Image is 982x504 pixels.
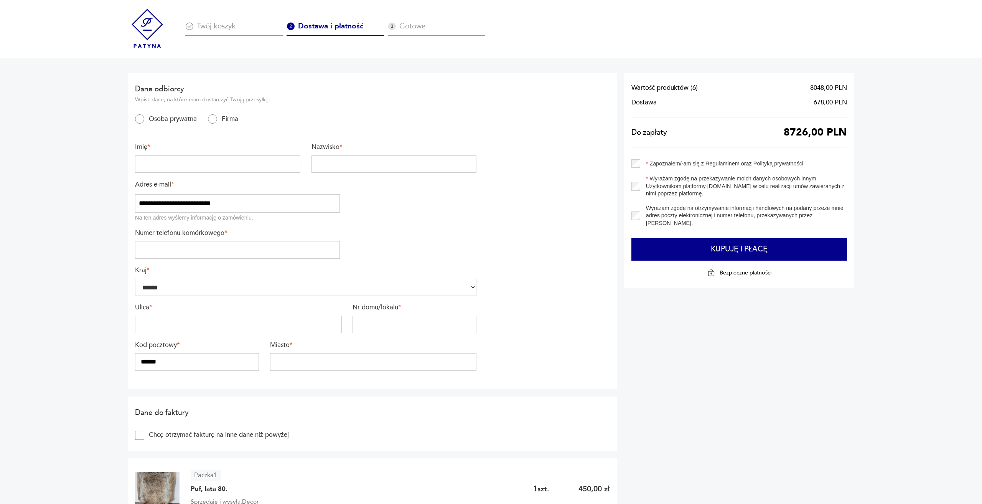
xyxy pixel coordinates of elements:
span: Puf, lata 80. [191,484,227,494]
label: Nr domu/lokalu [353,303,476,312]
p: Bezpieczne płatności [720,269,771,276]
button: Kupuję i płacę [631,238,847,261]
label: Chcę otrzymać fakturę na inne dane niż powyżej [144,431,289,440]
img: Ikona [185,22,193,30]
span: 1 szt. [533,484,549,494]
label: Nazwisko [311,143,477,152]
span: Do zapłaty [631,129,667,136]
label: Osoba prywatna [144,115,197,124]
h2: Dane odbiorcy [135,84,476,94]
h2: Dane do faktury [135,408,476,418]
span: 8048,00 PLN [810,84,847,91]
label: Zapoznałem/-am się z oraz [640,159,803,168]
label: Adres e-mail [135,180,340,189]
img: Ikona [287,22,295,30]
label: Numer telefonu komórkowego [135,229,340,238]
img: Ikona kłódki [707,269,715,277]
span: 8726,00 PLN [784,129,847,136]
label: Wyrażam zgodę na otrzymywanie informacji handlowych na podany przeze mnie adres poczty elektronic... [640,205,847,227]
span: Dostawa [631,99,657,106]
p: Wpisz dane, na które mam dostarczyć Twoją przesyłkę. [135,96,476,103]
div: Dostawa i płatność [287,22,384,36]
label: Ulica [135,303,342,312]
a: Regulaminem [705,160,740,167]
span: Wartość produktów ( 6 ) [631,84,698,91]
p: 450,00 zł [578,484,610,494]
a: Polityką prywatności [753,160,803,167]
div: Twój koszyk [185,22,283,36]
label: Firma [217,115,238,124]
div: Na ten adres wyślemy informację o zamówieniu. [135,214,340,221]
label: Kod pocztowy [135,341,259,350]
article: Paczka 1 [191,470,221,481]
label: Miasto [270,341,477,350]
label: Wyrażam zgodę na przekazywanie moich danych osobowych innym Użytkownikom platformy [DOMAIN_NAME] ... [640,175,847,197]
span: 678,00 PLN [814,99,847,106]
div: Gotowe [388,22,485,36]
label: Kraj [135,266,476,275]
img: Patyna - sklep z meblami i dekoracjami vintage [128,9,167,48]
img: Ikona [388,22,396,30]
label: Imię [135,143,300,152]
